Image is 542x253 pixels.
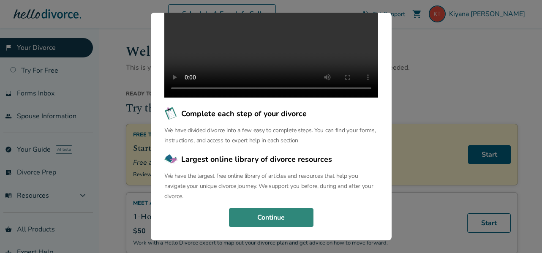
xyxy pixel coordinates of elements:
[164,152,178,166] img: Largest online library of divorce resources
[164,171,378,201] p: We have the largest free online library of articles and resources that help you navigate your uni...
[181,108,307,119] span: Complete each step of your divorce
[164,107,178,120] img: Complete each step of your divorce
[181,154,332,165] span: Largest online library of divorce resources
[500,212,542,253] iframe: Chat Widget
[229,208,313,227] button: Continue
[164,125,378,146] p: We have divided divorce into a few easy to complete steps. You can find your forms, instructions,...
